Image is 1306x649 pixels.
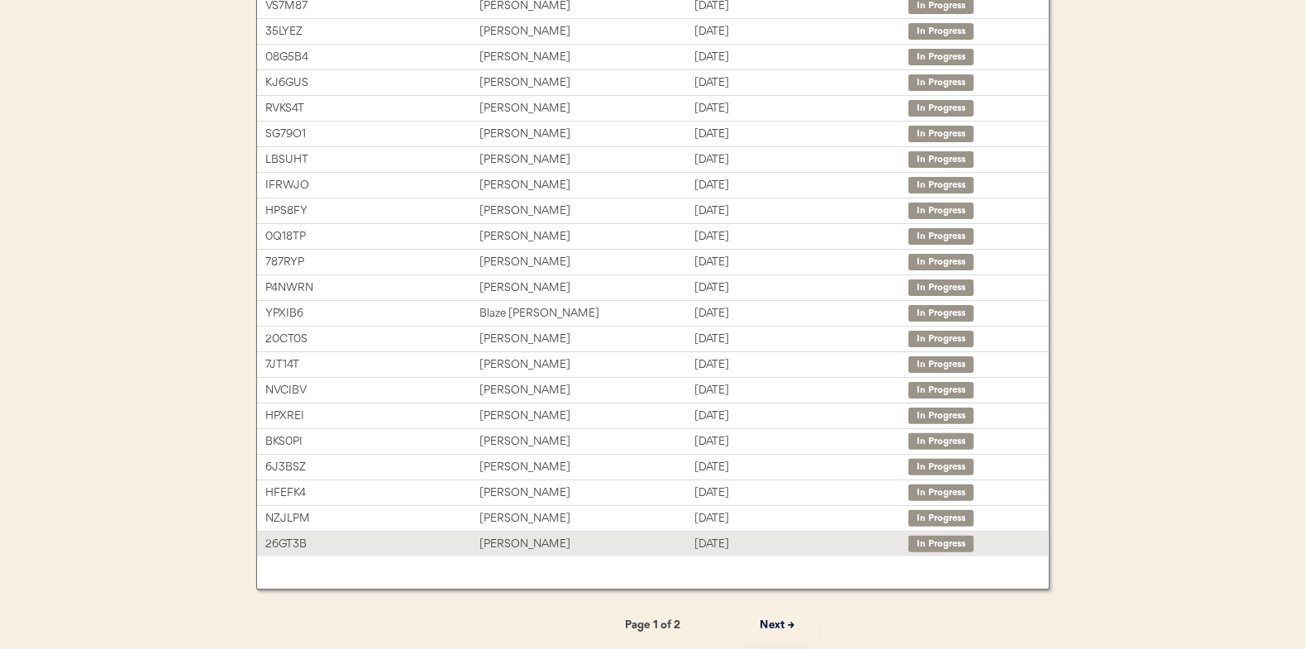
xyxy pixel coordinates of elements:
div: [PERSON_NAME] [479,48,694,67]
div: [PERSON_NAME] [479,432,694,451]
div: [DATE] [694,458,908,477]
div: [DATE] [694,535,908,554]
div: SG79O1 [265,125,479,144]
div: [PERSON_NAME] [479,253,694,272]
div: 08G5B4 [265,48,479,67]
div: [PERSON_NAME] [479,125,694,144]
div: LBSUHT [265,150,479,169]
div: [DATE] [694,176,908,195]
div: [PERSON_NAME] [479,202,694,221]
div: 0Q18TP [265,227,479,246]
div: [DATE] [694,227,908,246]
div: [DATE] [694,484,908,503]
div: HFEFK4 [265,484,479,503]
div: [PERSON_NAME] [479,279,694,298]
div: KJ6GUS [265,74,479,93]
div: [PERSON_NAME] [479,22,694,41]
div: IFRWJO [265,176,479,195]
div: [DATE] [694,125,908,144]
div: [PERSON_NAME] [479,509,694,528]
div: [DATE] [694,253,908,272]
div: [PERSON_NAME] [479,150,694,169]
div: [DATE] [694,304,908,323]
div: 7JT14T [265,356,479,375]
div: [PERSON_NAME] [479,99,694,118]
div: [PERSON_NAME] [479,227,694,246]
div: [PERSON_NAME] [479,330,694,349]
div: P4NWRN [265,279,479,298]
div: BKS0PI [265,432,479,451]
button: Next → [736,607,818,644]
div: [DATE] [694,202,908,221]
div: 787RYP [265,253,479,272]
div: [DATE] [694,99,908,118]
div: [DATE] [694,279,908,298]
div: [DATE] [694,432,908,451]
div: [DATE] [694,509,908,528]
div: [PERSON_NAME] [479,381,694,400]
div: [PERSON_NAME] [479,176,694,195]
div: 20CT0S [265,330,479,349]
div: 26GT3B [265,535,479,554]
div: NZJLPM [265,509,479,528]
div: [PERSON_NAME] [479,356,694,375]
div: 35LYEZ [265,22,479,41]
div: HPS8FY [265,202,479,221]
div: [PERSON_NAME] [479,407,694,426]
div: [DATE] [694,356,908,375]
div: [DATE] [694,150,908,169]
div: YPXIB6 [265,304,479,323]
div: [DATE] [694,48,908,67]
div: [DATE] [694,381,908,400]
div: [DATE] [694,22,908,41]
div: [DATE] [694,330,908,349]
div: [PERSON_NAME] [479,484,694,503]
div: NVCIBV [265,381,479,400]
div: [DATE] [694,407,908,426]
div: 6J3BSZ [265,458,479,477]
div: RVKS4T [265,99,479,118]
div: [PERSON_NAME] [479,535,694,554]
div: [PERSON_NAME] [479,74,694,93]
div: [DATE] [694,74,908,93]
div: Blaze [PERSON_NAME] [479,304,694,323]
div: HPXREI [265,407,479,426]
div: Page 1 of 2 [570,616,736,635]
div: [PERSON_NAME] [479,458,694,477]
